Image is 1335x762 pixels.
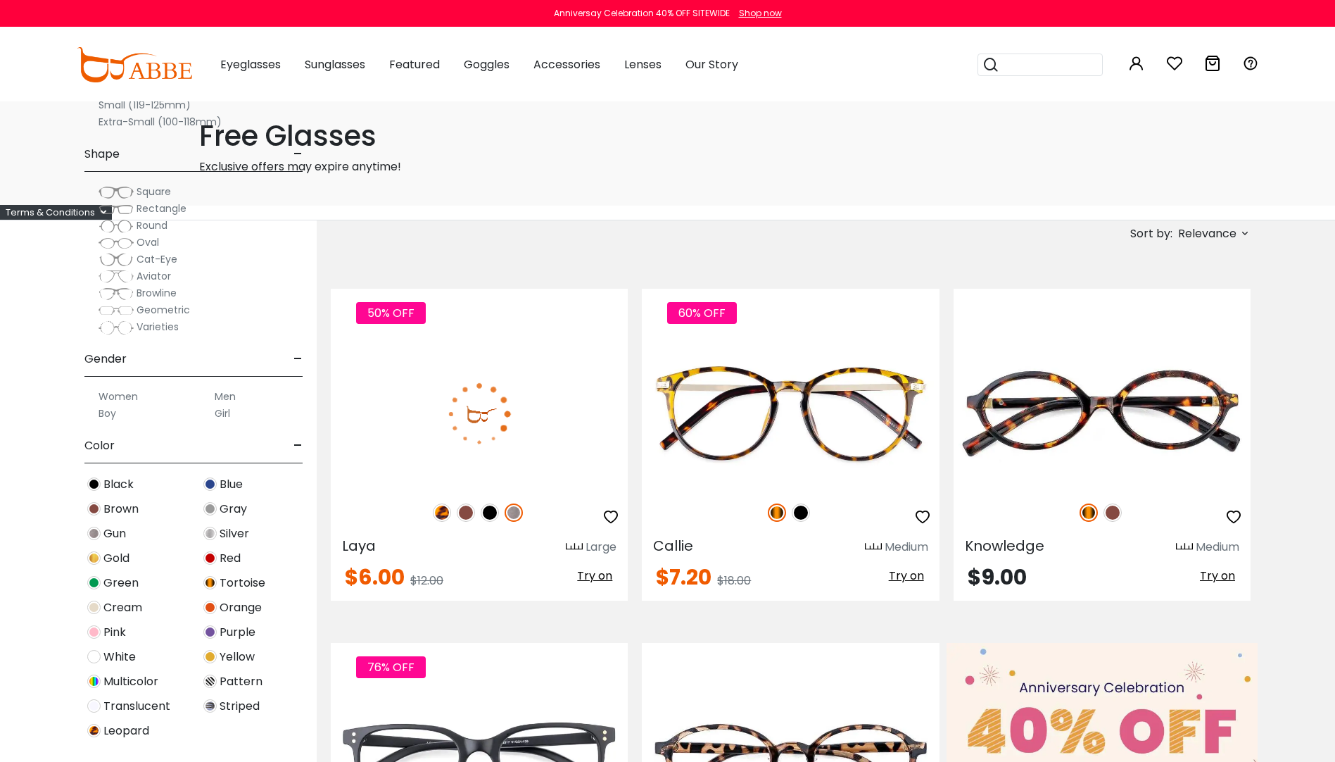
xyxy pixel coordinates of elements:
img: Yellow [203,650,217,663]
img: Oval.png [99,236,134,250]
span: Shape [84,137,120,171]
div: Medium [1196,539,1239,556]
span: - [293,342,303,376]
span: Translucent [103,698,170,715]
span: Pattern [220,673,262,690]
span: Silver [220,525,249,542]
span: White [103,649,136,666]
img: Black [87,477,101,491]
span: Try on [577,568,612,584]
span: $9.00 [968,562,1027,592]
img: Orange [203,601,217,614]
span: Multicolor [103,673,158,690]
div: Large [586,539,616,556]
span: Pink [103,624,126,641]
span: Gold [103,550,129,567]
img: Gun [87,527,101,540]
a: Tortoise Callie - Combination ,Universal Bridge Fit [642,339,939,488]
img: Leopard [87,724,101,737]
span: Varieties [137,320,179,334]
span: Green [103,575,139,592]
span: Relevance [1178,221,1236,246]
span: Aviator [137,269,171,283]
label: Boy [99,405,116,422]
span: Blue [220,476,243,493]
span: Rectangle [137,201,186,216]
span: Gun [103,525,126,542]
button: Try on [1196,567,1239,585]
span: Sort by: [1130,225,1172,242]
label: Extra-Small (100-118mm) [99,113,222,130]
span: Color [84,429,115,463]
img: Cream [87,601,101,614]
span: Leopard [103,723,149,739]
label: Small (119-125mm) [99,96,191,113]
img: White [87,650,101,663]
button: Try on [573,567,616,585]
div: Anniversay Celebration 40% OFF SITEWIDE [554,7,730,20]
img: Gold [87,551,101,565]
label: Men [215,388,236,405]
span: $6.00 [345,562,405,592]
span: Goggles [464,56,510,73]
span: $18.00 [717,573,751,589]
span: Callie [653,536,693,556]
img: Aviator.png [99,270,134,284]
span: Orange [220,599,262,616]
span: Tortoise [220,575,265,592]
span: Laya [342,536,376,556]
span: Gender [84,342,127,376]
span: Oval [137,235,159,249]
span: Try on [1200,568,1235,584]
button: Try on [885,567,928,585]
span: Lenses [624,56,662,73]
h1: Free Glasses [199,119,1137,153]
span: Eyeglasses [220,56,281,73]
span: Yellow [220,649,255,666]
img: Leopard [433,504,451,522]
label: Women [99,388,138,405]
img: Tortoise [203,576,217,589]
span: Knowledge [965,536,1044,556]
img: Tortoise [768,504,786,522]
img: size ruler [1176,542,1193,553]
img: Green [87,576,101,589]
img: Brown [87,502,101,516]
img: Tortoise [1080,504,1098,522]
img: Red [203,551,217,565]
span: - [293,137,303,171]
span: Square [137,185,171,199]
img: size ruler [566,542,583,553]
span: Our Story [685,56,738,73]
img: Striped [203,699,217,713]
img: Cat-Eye.png [99,253,134,267]
img: Brown [1103,504,1122,522]
p: Exclusive offers may expire anytime! [199,158,1137,175]
a: Tortoise Knowledge - Acetate ,Universal Bridge Fit [954,339,1251,488]
img: Gray [203,502,217,516]
span: Red [220,550,241,567]
span: Sunglasses [305,56,365,73]
img: Rectangle.png [99,202,134,216]
img: Round.png [99,219,134,233]
img: Brown [457,504,475,522]
img: Translucent [87,699,101,713]
div: Shop now [739,7,782,20]
img: Black [481,504,499,522]
span: - [293,429,303,463]
img: Square.png [99,185,134,199]
img: Blue [203,477,217,491]
span: Purple [220,624,255,641]
span: Geometric [137,303,190,317]
span: Striped [220,698,260,715]
span: $12.00 [410,573,443,589]
span: Cat-Eye [137,252,177,266]
div: Medium [885,539,928,556]
img: Geometric.png [99,304,134,318]
span: $7.20 [656,562,711,592]
span: Round [137,218,167,232]
img: Gun [505,504,523,522]
img: Silver [203,527,217,540]
img: Gun Laya - Plastic ,Universal Bridge Fit [331,339,628,488]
